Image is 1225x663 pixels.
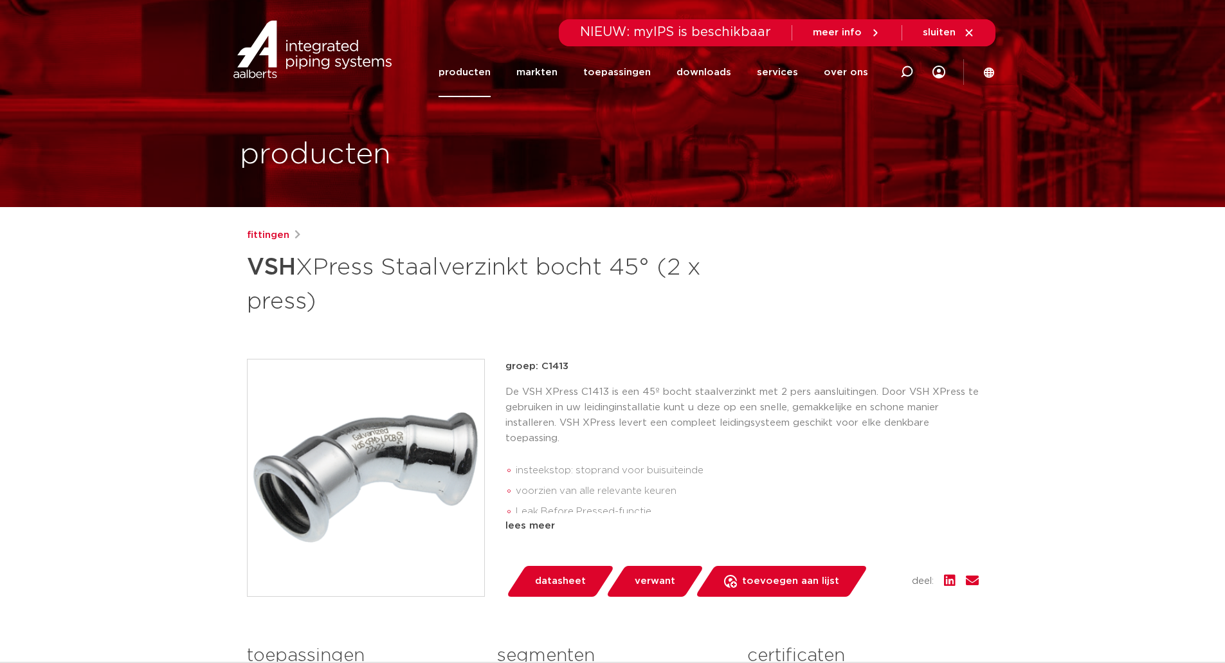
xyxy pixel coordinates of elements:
a: sluiten [923,27,975,39]
a: downloads [676,48,731,97]
span: deel: [912,574,934,589]
a: datasheet [505,566,615,597]
span: sluiten [923,28,956,37]
span: verwant [635,571,675,592]
nav: Menu [439,48,868,97]
h1: producten [240,134,391,176]
strong: VSH [247,256,296,279]
a: over ons [824,48,868,97]
li: Leak Before Pressed-functie [516,502,979,522]
a: services [757,48,798,97]
h1: XPress Staalverzinkt bocht 45° (2 x press) [247,248,730,318]
span: datasheet [535,571,586,592]
span: toevoegen aan lijst [742,571,839,592]
div: lees meer [505,518,979,534]
span: NIEUW: myIPS is beschikbaar [580,26,771,39]
a: fittingen [247,228,289,243]
li: voorzien van alle relevante keuren [516,481,979,502]
img: Product Image for VSH XPress Staalverzinkt bocht 45° (2 x press) [248,359,484,596]
a: markten [516,48,558,97]
a: meer info [813,27,881,39]
p: De VSH XPress C1413 is een 45º bocht staalverzinkt met 2 pers aansluitingen. Door VSH XPress te g... [505,385,979,446]
li: insteekstop: stoprand voor buisuiteinde [516,460,979,481]
a: toepassingen [583,48,651,97]
a: producten [439,48,491,97]
p: groep: C1413 [505,359,979,374]
a: verwant [605,566,704,597]
span: meer info [813,28,862,37]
